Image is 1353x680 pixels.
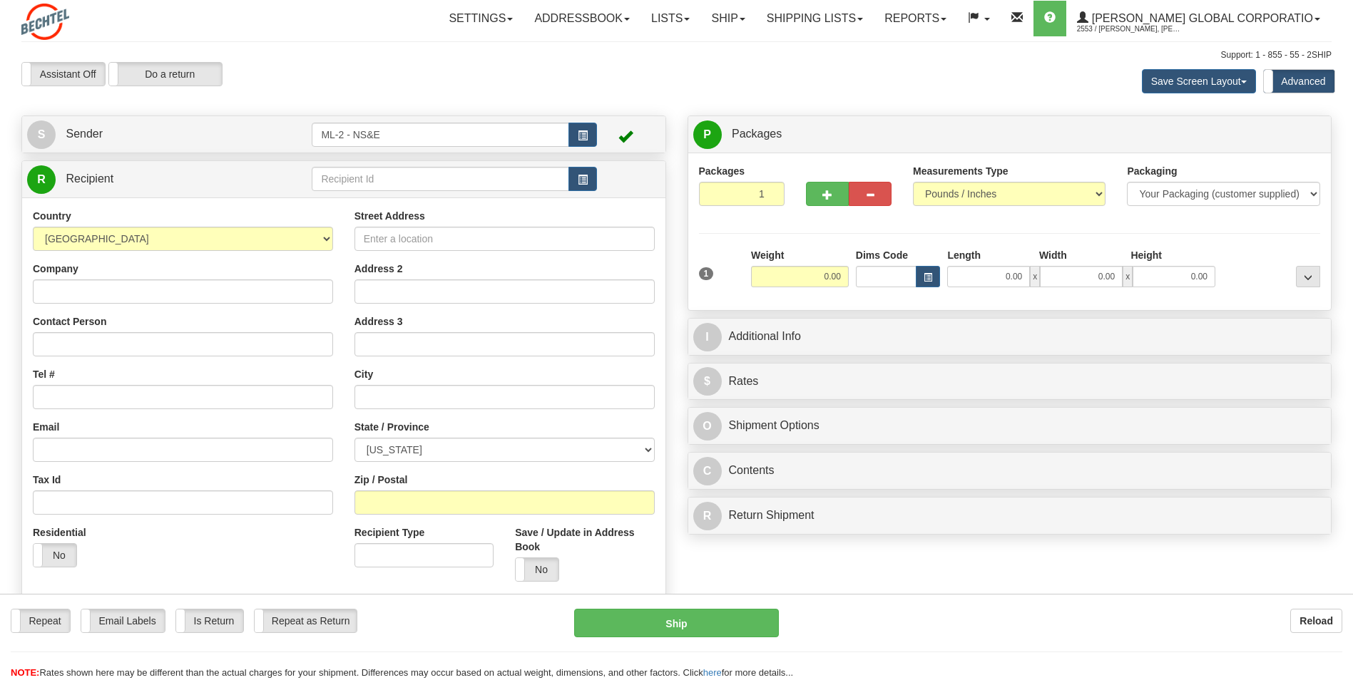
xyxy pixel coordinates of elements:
label: Packaging [1127,164,1177,178]
label: Width [1039,248,1067,262]
span: S [27,120,56,149]
input: Sender Id [312,123,568,147]
a: Addressbook [524,1,640,36]
label: Advanced [1264,70,1334,93]
label: Zip / Postal [354,473,408,487]
label: No [516,558,558,581]
a: S Sender [27,120,312,149]
a: Shipping lists [756,1,874,36]
span: Packages [732,128,782,140]
label: No [34,544,76,567]
a: R Recipient [27,165,280,194]
label: Recipient Type [354,525,425,540]
img: logo2553.jpg [21,4,69,40]
a: [PERSON_NAME] Global Corporatio 2553 / [PERSON_NAME], [PERSON_NAME] [1066,1,1331,36]
a: OShipment Options [693,411,1327,441]
a: $Rates [693,367,1327,396]
a: Ship [700,1,755,36]
label: Address 3 [354,314,403,329]
label: Email [33,420,59,434]
iframe: chat widget [1320,267,1352,413]
span: NOTE: [11,667,39,678]
button: Reload [1290,609,1342,633]
label: Measurements Type [913,164,1009,178]
b: Reload [1300,615,1333,627]
span: 1 [699,267,714,280]
label: Height [1130,248,1162,262]
label: Do a return [109,63,222,86]
label: Repeat as Return [255,609,357,632]
label: City [354,367,373,381]
label: Dims Code [856,248,908,262]
label: Country [33,209,71,223]
label: Contact Person [33,314,106,329]
span: R [27,165,56,194]
a: RReturn Shipment [693,501,1327,530]
label: Assistant Off [22,63,105,86]
label: Weight [751,248,784,262]
label: Company [33,262,78,276]
label: Length [947,248,981,262]
label: Packages [699,164,745,178]
a: Settings [438,1,524,36]
button: Ship [574,609,778,637]
div: ... [1296,266,1320,287]
span: O [693,412,722,441]
label: Is Return [176,609,243,632]
a: P Packages [693,120,1327,149]
a: IAdditional Info [693,322,1327,351]
span: Recipient [66,172,113,185]
span: [PERSON_NAME] Global Corporatio [1088,12,1313,24]
span: $ [693,367,722,396]
label: Save / Update in Address Book [515,525,654,554]
span: R [693,502,722,530]
span: Sender [66,128,103,140]
input: Recipient Id [312,167,568,191]
span: 2553 / [PERSON_NAME], [PERSON_NAME] [1077,22,1184,36]
label: Address 2 [354,262,403,276]
button: Save Screen Layout [1142,69,1256,93]
a: Reports [874,1,957,36]
input: Enter a location [354,227,655,251]
div: Support: 1 - 855 - 55 - 2SHIP [21,49,1332,61]
span: x [1123,266,1133,287]
a: CContents [693,456,1327,485]
span: C [693,457,722,485]
label: Street Address [354,209,425,223]
a: Lists [640,1,700,36]
label: Residential [33,525,86,540]
label: Tax Id [33,473,61,487]
label: Email Labels [81,609,165,632]
label: Tel # [33,367,55,381]
span: P [693,120,722,149]
a: here [703,667,722,678]
label: State / Province [354,420,429,434]
span: I [693,323,722,351]
span: x [1030,266,1040,287]
label: Repeat [11,609,70,632]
